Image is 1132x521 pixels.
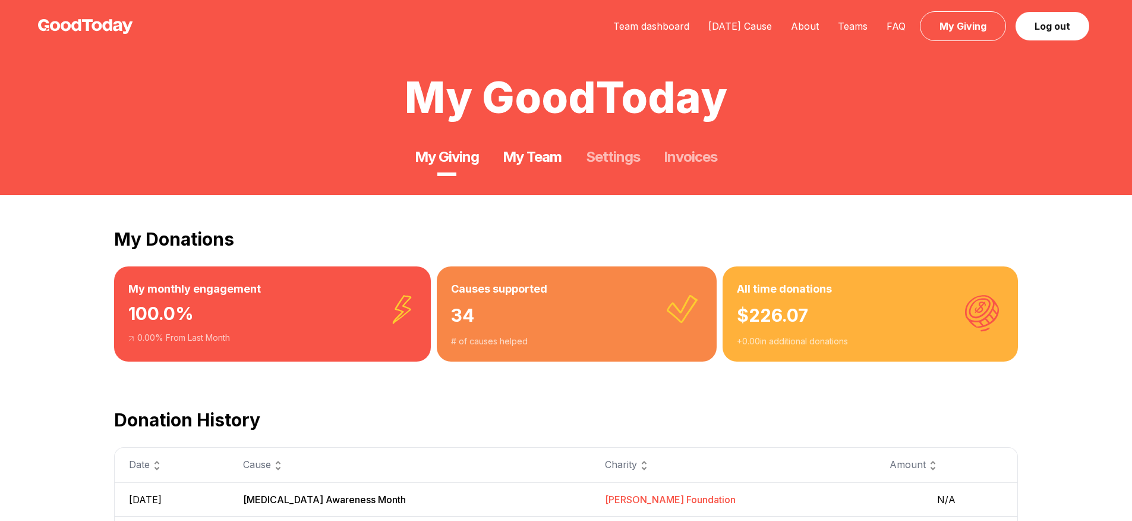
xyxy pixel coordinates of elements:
[664,147,717,167] a: Invoices
[699,20,781,32] a: [DATE] Cause
[503,147,562,167] a: My Team
[38,19,133,34] img: GoodToday
[114,409,1018,431] h2: Donation History
[920,11,1006,41] a: My Giving
[243,457,576,473] div: Cause
[877,20,915,32] a: FAQ
[1016,12,1089,40] a: Log out
[781,20,828,32] a: About
[451,281,703,297] h3: Causes supported
[129,457,215,473] div: Date
[451,335,703,347] div: # of causes helped
[114,482,229,516] td: [DATE]
[890,492,1003,507] span: N/A
[605,457,861,473] div: Charity
[128,332,417,344] div: 0.00 % From Last Month
[604,20,699,32] a: Team dashboard
[451,297,703,335] div: 34
[114,228,1018,250] h2: My Donations
[586,147,640,167] a: Settings
[128,297,417,332] div: 100.0 %
[128,281,417,297] h3: My monthly engagement
[737,335,1004,347] div: + 0.00 in additional donations
[828,20,877,32] a: Teams
[737,281,1004,297] h3: All time donations
[737,297,1004,335] div: $ 226.07
[243,494,406,506] span: [MEDICAL_DATA] Awareness Month
[605,494,736,506] span: [PERSON_NAME] Foundation
[415,147,479,167] a: My Giving
[890,457,1003,473] div: Amount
